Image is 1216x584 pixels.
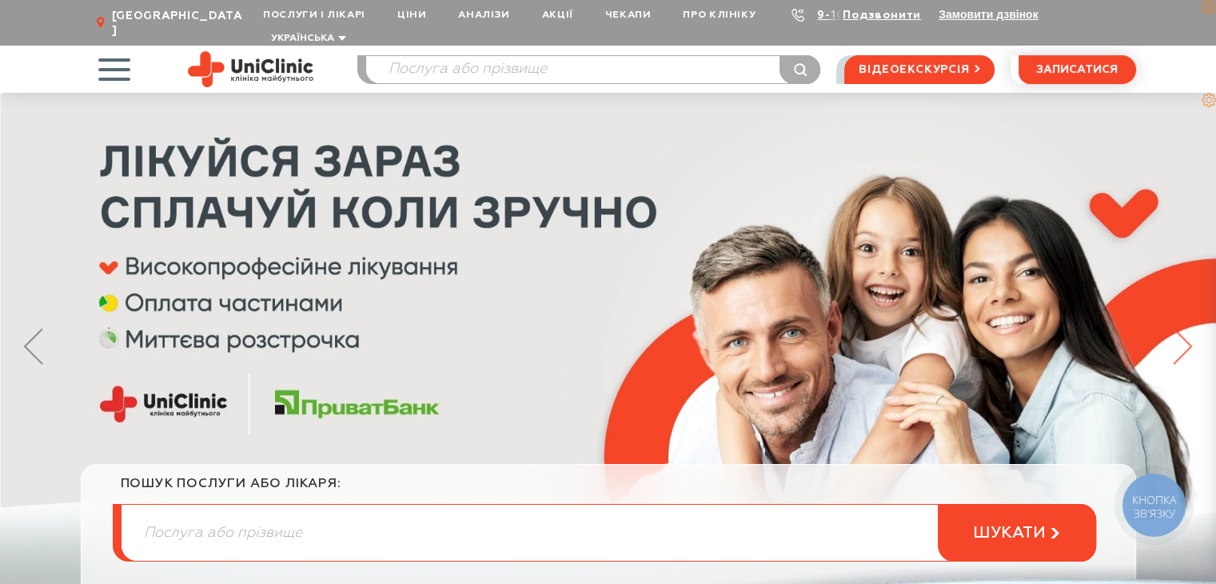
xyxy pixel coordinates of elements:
a: Подзвонити [843,10,921,21]
div: пошук послуги або лікаря: [121,476,1096,504]
a: відеоекскурсія [844,55,994,84]
span: Українська [271,34,334,43]
input: Послуга або прізвище [366,56,820,83]
span: шукати [973,523,1046,543]
input: Послуга або прізвище [122,505,1095,561]
button: записатися [1019,55,1136,84]
img: Uniclinic [188,51,313,87]
span: записатися [1036,64,1118,75]
span: [GEOGRAPHIC_DATA] [111,9,247,38]
span: КНОПКА ЗВ'ЯЗКУ [1132,492,1176,521]
button: шукати [938,504,1096,562]
button: Замовити дзвінок [939,8,1038,21]
a: 9-103 [817,10,852,21]
button: Українська [267,33,346,45]
span: відеоекскурсія [859,56,969,83]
